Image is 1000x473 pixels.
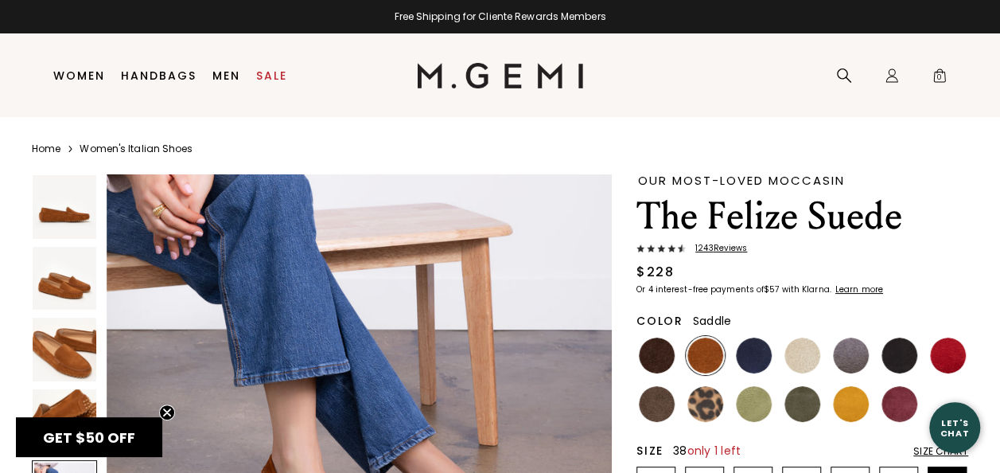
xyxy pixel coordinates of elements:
a: Home [32,143,60,155]
img: The Felize Suede [33,175,96,239]
span: only 1 left [687,443,741,459]
klarna-placement-style-cta: Learn more [835,283,883,295]
a: Handbags [121,69,196,82]
img: Leopard Print [687,386,723,422]
a: Women [53,69,105,82]
a: Sale [256,69,287,82]
div: Let's Chat [929,417,980,437]
a: 1243Reviews [636,244,968,256]
img: Gray [833,338,869,373]
div: Our Most-Loved Moccasin [638,174,968,186]
klarna-placement-style-amount: $57 [764,283,779,295]
h2: Color [636,315,683,327]
img: Sunflower [833,386,869,422]
a: Learn more [834,285,883,295]
img: The Felize Suede [33,318,96,381]
img: Burgundy [881,386,917,422]
img: Olive [784,386,820,422]
img: The Felize Suede [33,247,96,311]
span: 0 [932,71,947,87]
img: Mushroom [639,386,675,422]
span: 1243 Review s [686,244,747,253]
img: M.Gemi [417,63,583,88]
a: Women's Italian Shoes [80,143,193,155]
span: 38 [673,443,741,459]
h2: Size [636,444,663,457]
img: Latte [784,338,820,373]
span: Saddle [693,313,732,329]
img: Black [881,338,917,373]
button: Close teaser [159,405,175,420]
img: Sunset Red [930,338,966,373]
img: Midnight Blue [736,338,772,373]
klarna-placement-style-body: with Klarna [781,283,833,295]
img: The Felize Suede [33,389,96,453]
img: Pistachio [736,386,772,422]
a: Men [212,69,240,82]
div: Size Chart [913,445,968,458]
img: Saddle [687,338,723,373]
klarna-placement-style-body: Or 4 interest-free payments of [636,283,764,295]
span: GET $50 OFF [43,428,135,448]
h1: The Felize Suede [636,194,968,239]
div: GET $50 OFFClose teaser [16,417,162,457]
div: $228 [636,263,674,282]
img: Chocolate [639,338,675,373]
